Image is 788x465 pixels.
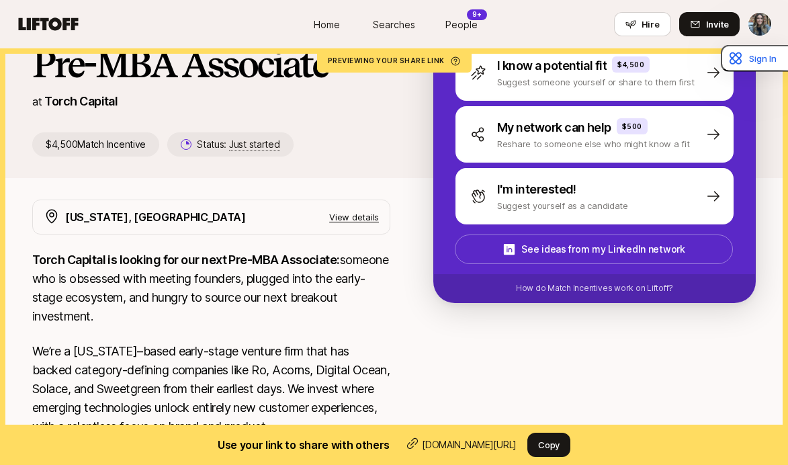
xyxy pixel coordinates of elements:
span: Home [314,17,340,32]
p: Reshare to someone else who might know a fit [497,137,690,151]
p: I'm interested! [497,180,576,199]
button: See ideas from my LinkedIn network [455,235,733,264]
a: Torch Capital [44,94,118,108]
button: Copy [527,433,570,457]
p: Suggest someone yourself or share to them first [497,75,695,89]
p: someone who is obsessed with meeting founders, plugged into the early-stage ecosystem, and hungry... [32,251,390,326]
span: Hire [642,17,660,31]
a: Home [294,12,361,37]
p: How do Match Incentives work on Liftoff? [516,282,673,294]
p: $4,500 [617,59,644,70]
button: Hire [614,12,671,36]
h1: Pre-MBA Associate [32,44,390,84]
p: My network can help [497,118,611,137]
h2: Use your link to share with others [218,436,390,454]
img: Allie Molner [748,13,771,36]
p: Previewing your share link [328,56,461,65]
p: $4,500 Match Incentive [32,132,159,157]
p: View details [329,210,379,224]
strong: Torch Capital is looking for our next Pre-MBA Associate: [32,253,340,267]
p: [DOMAIN_NAME][URL] [422,437,517,453]
p: Status: [197,136,279,153]
p: See ideas from my LinkedIn network [521,241,685,257]
p: I know a potential fit [497,56,607,75]
p: We’re a [US_STATE]–based early-stage venture firm that has backed category-defining companies lik... [32,342,390,436]
span: Invite [706,17,729,31]
button: Invite [679,12,740,36]
p: $500 [622,121,642,132]
p: at [32,93,42,110]
p: 9+ [472,9,482,19]
span: Searches [373,17,415,32]
button: Allie Molner [748,12,772,36]
a: Searches [361,12,428,37]
p: Suggest yourself as a candidate [497,199,628,212]
span: People [445,17,478,32]
a: People9+ [428,12,495,37]
span: Just started [229,138,280,151]
p: [US_STATE], [GEOGRAPHIC_DATA] [65,208,246,226]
